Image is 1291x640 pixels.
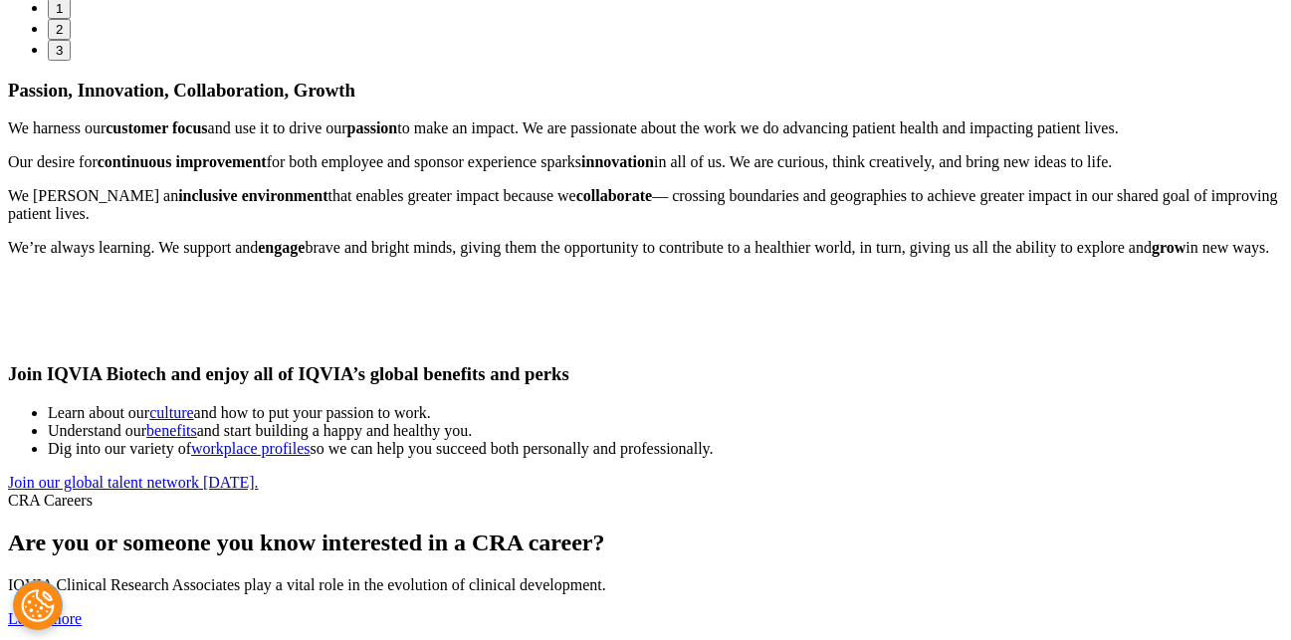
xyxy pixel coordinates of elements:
li: Dig into our variety of so we can help you succeed both personally and professionally. [48,440,1283,458]
p: IQVIA Clinical Research Associates play a vital role in the evolution of clinical development. [8,576,1283,594]
div: CRA Careers [8,492,1283,510]
h3: Passion, Innovation, Collaboration, Growth [8,80,1283,102]
a: Learn more [8,610,82,627]
strong: engage [258,239,305,256]
a: Join our global talent network [DATE]. [8,474,259,491]
strong: inclusive environment [178,187,327,204]
p: Our desire for for both employee and sponsor experience sparks in all of us. We are curious, thin... [8,153,1283,171]
a: benefits [146,422,197,439]
p: We [PERSON_NAME] an that enables greater impact because we — crossing boundaries and geographies ... [8,187,1283,223]
strong: passion [347,119,398,136]
a: culture [149,404,193,421]
h3: Join IQVIA Biotech and enjoy all of IQVIA’s global benefits and perks [8,363,1283,385]
p: We’re always learning. We support and brave and bright minds, giving them the opportunity to cont... [8,239,1283,257]
a: workplace profiles [191,440,311,457]
button: Cookies Settings [13,580,63,630]
strong: customer focus [106,119,207,136]
button: 3 of 3 [48,40,71,61]
p: We harness our and use it to drive our to make an impact. We are passionate about the work we do ... [8,119,1283,137]
strong: grow [1152,239,1185,256]
h2: Are you or someone you know interested in a CRA career? [8,530,1283,556]
strong: innovation [581,153,654,170]
strong: collaborate [576,187,652,204]
li: Learn about our and how to put your passion to work. [48,404,1283,422]
li: Understand our and start building a happy and healthy you. [48,422,1283,440]
button: 2 of 3 [48,19,71,40]
strong: continuous improvement [98,153,267,170]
